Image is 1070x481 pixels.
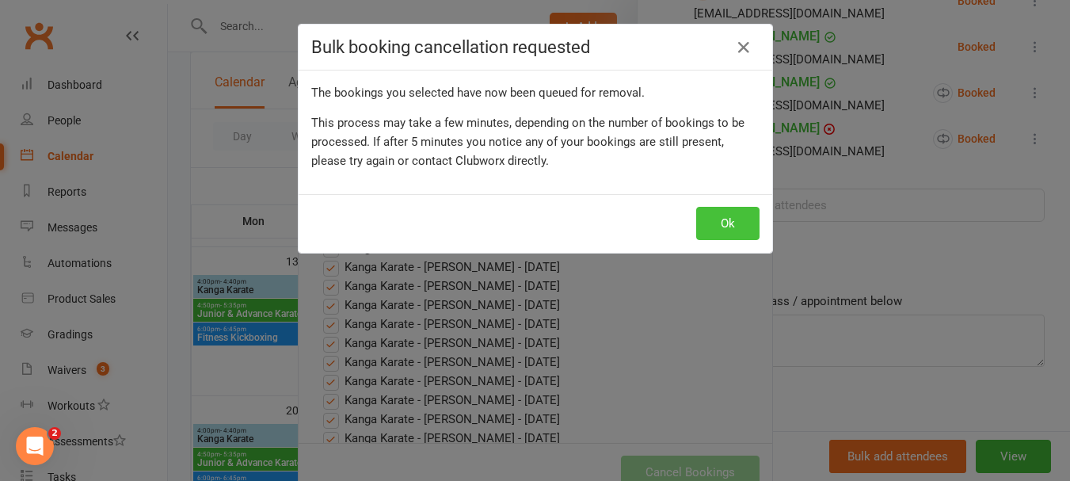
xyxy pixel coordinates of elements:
[311,83,760,102] div: The bookings you selected have now been queued for removal.
[731,35,756,60] a: Close
[696,207,760,240] button: Ok
[16,427,54,465] iframe: Intercom live chat
[311,113,760,170] div: This process may take a few minutes, depending on the number of bookings to be processed. If afte...
[311,37,760,57] h4: Bulk booking cancellation requested
[48,427,61,440] span: 2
